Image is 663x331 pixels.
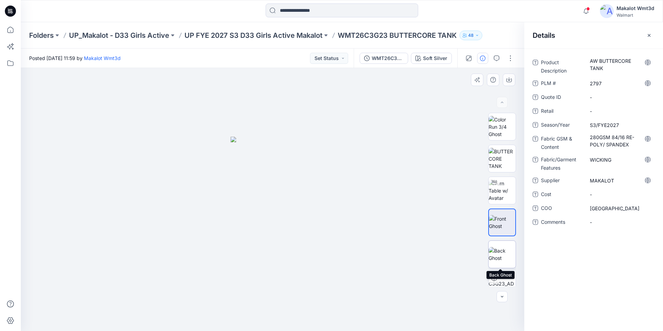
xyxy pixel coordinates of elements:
span: AW BUTTERCORE TANK [590,57,650,72]
span: WICKING [590,156,650,163]
span: - [590,94,650,101]
span: Fabric/Garment Features [541,155,583,172]
div: Soft Silver [423,54,447,62]
button: Details [477,53,488,64]
img: avatar [600,4,614,18]
img: BUTTERCORE TANK [489,148,516,170]
div: Walmart [617,12,654,18]
a: UP_Makalot - D33 Girls Active [69,31,169,40]
span: - [590,219,650,226]
span: Season/Year [541,121,583,130]
span: Fabric GSM & Content [541,135,583,151]
span: VIETNAM [590,205,650,212]
span: - [590,108,650,115]
span: Retail [541,107,583,117]
span: Product Description [541,58,583,75]
span: 280GSM 84/16 RE-POLY/ SPANDEX [590,134,650,148]
a: Folders [29,31,54,40]
img: Color Run 3/4 Ghost [489,116,516,138]
p: 48 [468,32,474,39]
span: - [590,191,650,198]
span: 2797 [590,80,650,87]
a: Makalot Wmt3d [84,55,121,61]
img: Turn Table w/ Avatar [489,180,516,202]
span: Quote ID [541,93,583,103]
img: Front Ghost [489,215,515,230]
span: MAKALOT [590,177,650,184]
img: eyJhbGciOiJIUzI1NiIsImtpZCI6IjAiLCJzbHQiOiJzZXMiLCJ0eXAiOiJKV1QifQ.eyJkYXRhIjp7InR5cGUiOiJzdG9yYW... [231,137,315,331]
div: Makalot Wmt3d [617,4,654,12]
a: UP FYE 2027 S3 D33 Girls Active Makalot [184,31,322,40]
p: WMT26C3G23 BUTTERCORE TANK [338,31,457,40]
span: S3/FYE2027 [590,121,650,129]
span: Posted [DATE] 11:59 by [29,54,121,62]
button: Soft Silver [411,53,452,64]
img: WMT26C3G23_ADM_BUTTERCORE TANK Soft Silver [489,273,516,300]
button: WMT26C3G23_ADM_BUTTERCORE TANK [360,53,408,64]
span: PLM # [541,79,583,89]
span: Supplier [541,176,583,186]
span: COO [541,204,583,214]
button: 48 [459,31,482,40]
span: Comments [541,218,583,228]
h2: Details [533,31,555,40]
img: Back Ghost [489,247,516,262]
div: WMT26C3G23_ADM_BUTTERCORE TANK [372,54,404,62]
span: Cost [541,190,583,200]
